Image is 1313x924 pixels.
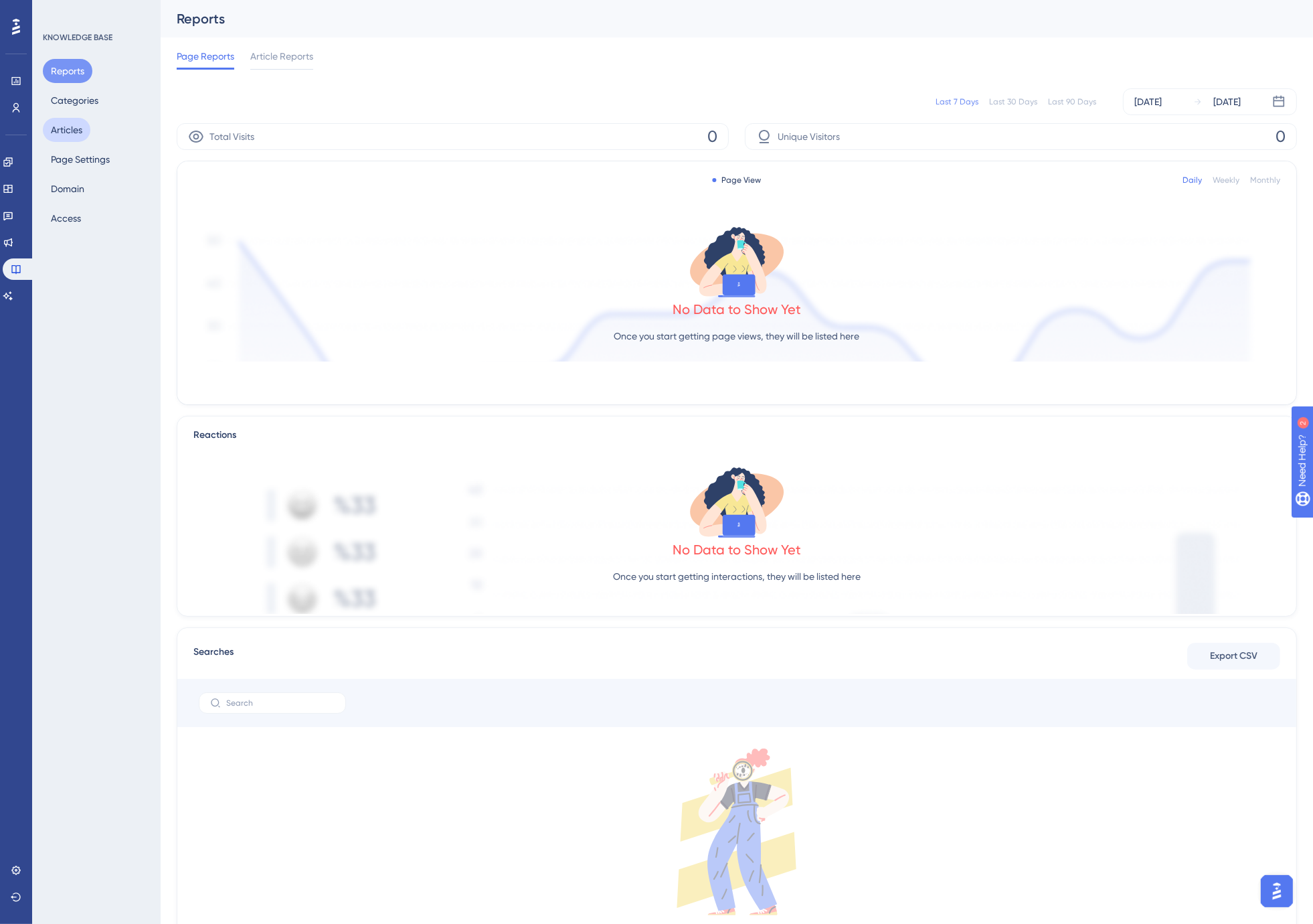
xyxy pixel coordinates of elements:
[177,9,1263,28] div: Reports
[1134,94,1162,110] div: [DATE]
[1187,643,1280,670] button: Export CSV
[226,698,335,708] input: Search
[43,59,92,83] button: Reports
[193,427,1280,443] div: Reactions
[43,147,118,171] button: Page Settings
[1213,94,1241,110] div: [DATE]
[193,644,234,668] span: Searches
[1210,648,1257,664] span: Export CSV
[673,540,801,559] div: No Data to Show Yet
[614,328,860,344] p: Once you start getting page views, they will be listed here
[43,32,112,43] div: KNOWLEDGE BASE
[43,206,89,230] button: Access
[713,175,762,185] div: Page View
[1276,126,1286,147] span: 0
[673,300,801,319] div: No Data to Show Yet
[707,126,717,147] span: 0
[1257,871,1297,911] iframe: UserGuiding AI Assistant Launcher
[177,48,234,64] span: Page Reports
[43,118,90,142] button: Articles
[936,96,978,107] div: Last 7 Days
[31,3,84,19] span: Need Help?
[250,48,313,64] span: Article Reports
[613,568,861,585] p: Once you start getting interactions, they will be listed here
[1250,175,1280,185] div: Monthly
[1183,175,1202,185] div: Daily
[989,96,1037,107] div: Last 30 Days
[92,7,96,17] div: 2
[778,129,840,145] span: Unique Visitors
[43,177,92,201] button: Domain
[209,129,254,145] span: Total Visits
[1048,96,1096,107] div: Last 90 Days
[43,88,106,112] button: Categories
[1213,175,1239,185] div: Weekly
